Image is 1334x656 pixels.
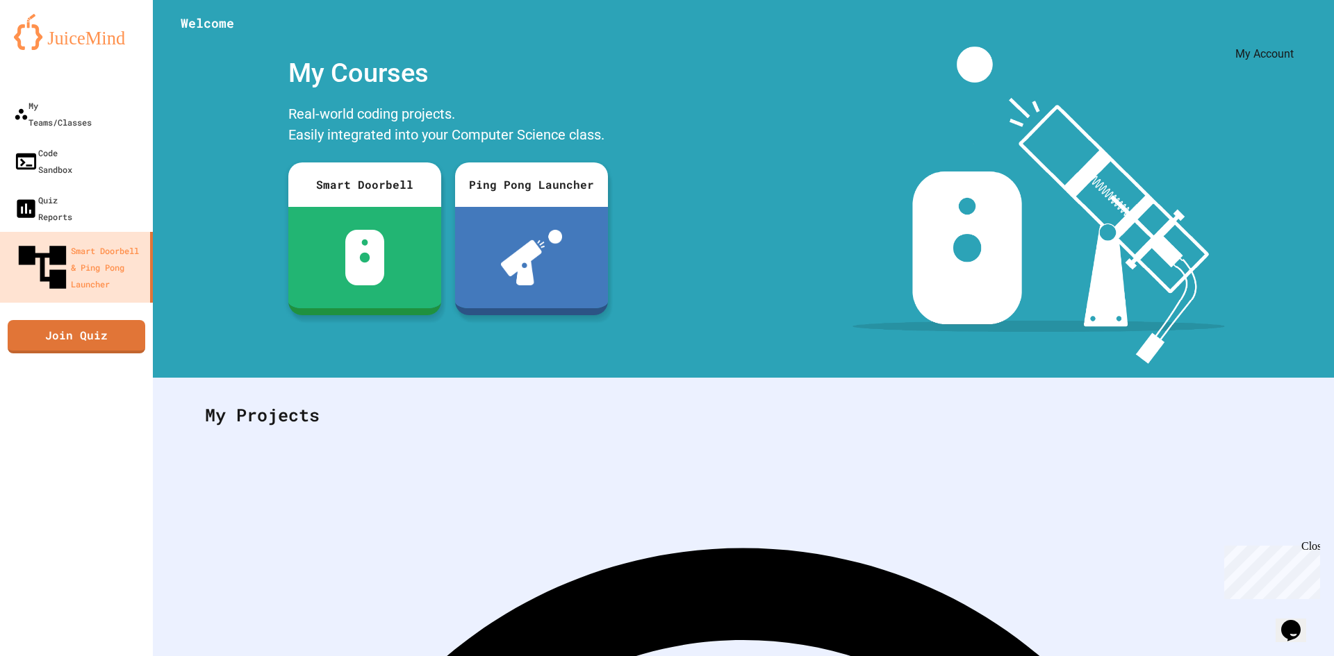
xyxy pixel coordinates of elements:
[281,100,615,152] div: Real-world coding projects. Easily integrated into your Computer Science class.
[1235,46,1294,62] div: My Account
[853,47,1225,364] img: banner-image-my-projects.png
[1219,540,1320,599] iframe: chat widget
[345,230,385,285] img: sdb-white.svg
[455,162,608,207] div: Ping Pong Launcher
[8,320,145,353] a: Join Quiz
[14,239,145,296] div: Smart Doorbell & Ping Pong Launcher
[6,6,96,88] div: Chat with us now!Close
[14,144,72,178] div: Code Sandbox
[14,97,92,131] div: My Teams/Classes
[501,230,563,285] img: ppl-with-ball.png
[1276,600,1320,642] iframe: chat widget
[281,47,615,100] div: My Courses
[14,192,72,225] div: Quiz Reports
[288,162,441,207] div: Smart Doorbell
[14,14,139,50] img: logo-orange.svg
[191,388,1296,442] div: My Projects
